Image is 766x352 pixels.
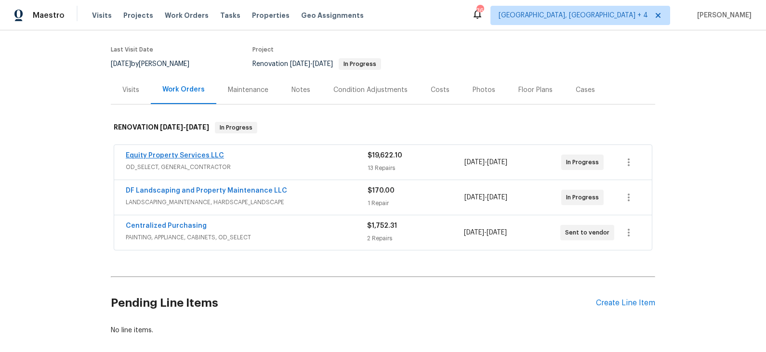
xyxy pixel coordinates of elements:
span: $170.00 [368,187,395,194]
span: [DATE] [487,159,507,166]
span: In Progress [566,157,603,167]
a: Centralized Purchasing [126,222,207,229]
span: [DATE] [290,61,310,67]
div: 2 Repairs [367,234,463,243]
span: - [464,228,507,237]
span: Work Orders [165,11,209,20]
span: [DATE] [464,194,485,201]
span: [PERSON_NAME] [693,11,752,20]
span: - [160,124,209,130]
span: $19,622.10 [368,152,402,159]
h2: Pending Line Items [111,281,596,326]
div: Condition Adjustments [333,85,408,95]
div: 1 Repair [368,198,464,208]
span: Projects [123,11,153,20]
span: - [290,61,333,67]
div: No line items. [111,326,655,335]
span: PAINTING, APPLIANCE, CABINETS, OD_SELECT [126,233,367,242]
span: - [464,193,507,202]
span: [DATE] [313,61,333,67]
span: In Progress [566,193,603,202]
span: Geo Assignments [301,11,364,20]
div: Visits [122,85,139,95]
div: Create Line Item [596,299,655,308]
a: Equity Property Services LLC [126,152,224,159]
span: [DATE] [186,124,209,130]
span: In Progress [340,61,380,67]
span: [DATE] [464,229,484,236]
span: Maestro [33,11,65,20]
div: 36 [476,6,483,15]
div: Photos [473,85,495,95]
span: [DATE] [160,124,183,130]
div: Cases [576,85,595,95]
span: OD_SELECT, GENERAL_CONTRACTOR [126,162,368,172]
span: Tasks [220,12,240,19]
div: Costs [431,85,449,95]
div: by [PERSON_NAME] [111,58,201,70]
div: Work Orders [162,85,205,94]
span: [DATE] [487,194,507,201]
span: Sent to vendor [565,228,613,237]
span: Project [252,47,274,52]
span: - [464,157,507,167]
span: [DATE] [111,61,131,67]
div: Floor Plans [518,85,553,95]
span: [DATE] [464,159,485,166]
span: $1,752.31 [367,222,397,229]
h6: RENOVATION [114,122,209,133]
div: RENOVATION [DATE]-[DATE]In Progress [111,112,655,143]
a: DF Landscaping and Property Maintenance LLC [126,187,287,194]
div: 13 Repairs [368,163,464,173]
span: LANDSCAPING_MAINTENANCE, HARDSCAPE_LANDSCAPE [126,197,368,207]
span: [DATE] [487,229,507,236]
span: Last Visit Date [111,47,153,52]
span: Properties [252,11,290,20]
div: Notes [291,85,310,95]
span: Renovation [252,61,381,67]
span: [GEOGRAPHIC_DATA], [GEOGRAPHIC_DATA] + 4 [499,11,648,20]
span: Visits [92,11,112,20]
div: Maintenance [228,85,268,95]
span: In Progress [216,123,256,132]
